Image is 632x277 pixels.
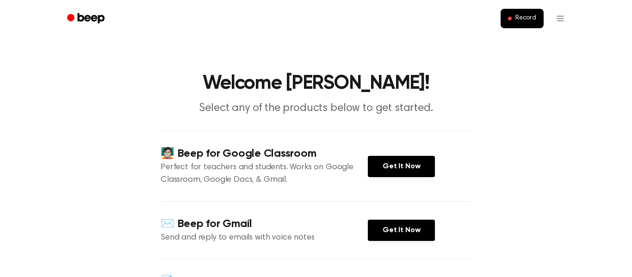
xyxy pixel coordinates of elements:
a: Beep [61,10,113,28]
p: Select any of the products below to get started. [138,101,494,116]
span: Record [515,14,536,23]
p: Send and reply to emails with voice notes [161,232,368,244]
h4: 🧑🏻‍🏫 Beep for Google Classroom [161,146,368,161]
h4: ✉️ Beep for Gmail [161,216,368,232]
button: Open menu [549,7,571,30]
button: Record [501,9,544,28]
p: Perfect for teachers and students. Works on Google Classroom, Google Docs, & Gmail. [161,161,368,186]
h1: Welcome [PERSON_NAME]! [79,74,553,93]
a: Get It Now [368,156,435,177]
a: Get It Now [368,220,435,241]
